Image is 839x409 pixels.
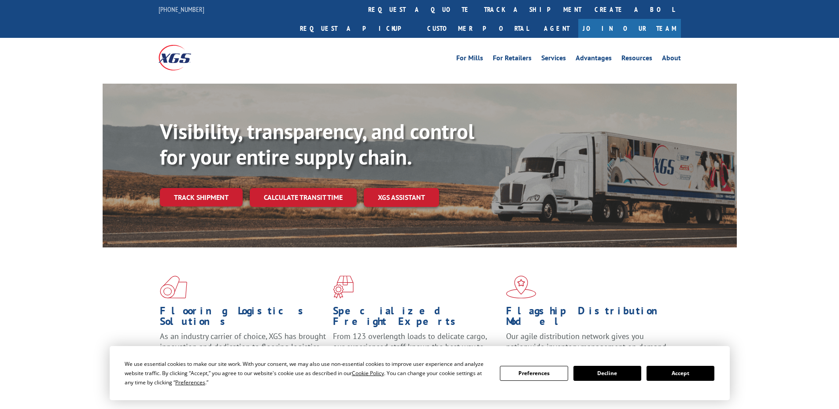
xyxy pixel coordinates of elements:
div: We use essential cookies to make our site work. With your consent, we may also use non-essential ... [125,359,489,387]
a: Agent [535,19,578,38]
h1: Flagship Distribution Model [506,306,673,331]
span: Our agile distribution network gives you nationwide inventory management on demand. [506,331,668,352]
div: Cookie Consent Prompt [110,346,730,400]
span: Preferences [175,379,205,386]
img: xgs-icon-flagship-distribution-model-red [506,276,536,298]
button: Decline [573,366,641,381]
a: About [662,55,681,64]
a: Services [541,55,566,64]
a: XGS ASSISTANT [364,188,439,207]
h1: Flooring Logistics Solutions [160,306,326,331]
img: xgs-icon-total-supply-chain-intelligence-red [160,276,187,298]
span: As an industry carrier of choice, XGS has brought innovation and dedication to flooring logistics... [160,331,326,362]
a: Resources [621,55,652,64]
span: Cookie Policy [352,369,384,377]
a: For Mills [456,55,483,64]
a: Customer Portal [421,19,535,38]
a: For Retailers [493,55,532,64]
a: Request a pickup [293,19,421,38]
a: Join Our Team [578,19,681,38]
img: xgs-icon-focused-on-flooring-red [333,276,354,298]
a: [PHONE_NUMBER] [159,5,204,14]
button: Accept [647,366,714,381]
button: Preferences [500,366,568,381]
a: Calculate transit time [250,188,357,207]
a: Advantages [576,55,612,64]
b: Visibility, transparency, and control for your entire supply chain. [160,118,474,170]
a: Track shipment [160,188,243,206]
p: From 123 overlength loads to delicate cargo, our experienced staff knows the best way to move you... [333,331,499,370]
h1: Specialized Freight Experts [333,306,499,331]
